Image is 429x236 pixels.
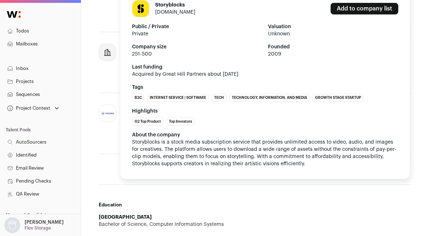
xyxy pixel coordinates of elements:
p: [PERSON_NAME] [25,219,64,225]
p: Flex Storage [25,225,51,231]
strong: Founded [268,43,398,51]
button: Open dropdown [3,217,65,233]
strong: Valuation [268,23,398,30]
span: Storyblocks is a stock media subscription service that provides unlimited access to video, audio,... [132,140,396,166]
h1: Storyblocks [155,1,195,9]
button: Open dropdown [6,103,60,113]
li: Growth Stage Startup [313,94,364,102]
li: B2C [132,94,144,102]
div: Project Context [6,105,50,111]
span: Unknown [268,30,398,38]
img: nopic.png [4,217,20,233]
strong: Company size [132,43,262,51]
div: Bachelor of Science, Computer Information Systems [99,221,411,228]
span: 2009 [268,51,398,58]
span: 251-500 [132,51,262,58]
a: [DOMAIN_NAME] [155,10,195,15]
strong: Public / Private [132,23,262,30]
strong: Highlights [132,108,398,115]
img: d6178897f6ce7c2b19508169215357fd9a774a68ad7946d7bc8db506891f2a9d.png [99,105,116,122]
span: Private [132,30,262,38]
h2: Education [99,202,411,208]
div: About the company [132,131,398,139]
span: Acquired by Great Hill Partners about [DATE] [132,71,398,78]
strong: [GEOGRAPHIC_DATA] [99,215,152,220]
li: Technology, Information, and Media [229,94,310,102]
li: Tech [212,94,226,102]
li: G2 Top Product [132,118,163,126]
strong: Tags [132,84,398,91]
img: company-logo-placeholder-414d4e2ec0e2ddebbe968bf319fdfe5acfe0c9b87f798d344e800bc9a89632a0.png [99,44,116,61]
img: Wellfound [3,7,25,22]
li: Top Investors [166,118,195,126]
li: Internet Service | Software [147,94,209,102]
a: Add to company list [331,3,398,14]
strong: Last funding [132,64,398,71]
img: d08071620de5088403455a203aa2bd5b0a8c30fa9d25ef68c29650b0f10f0eca.jpg [132,0,149,17]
